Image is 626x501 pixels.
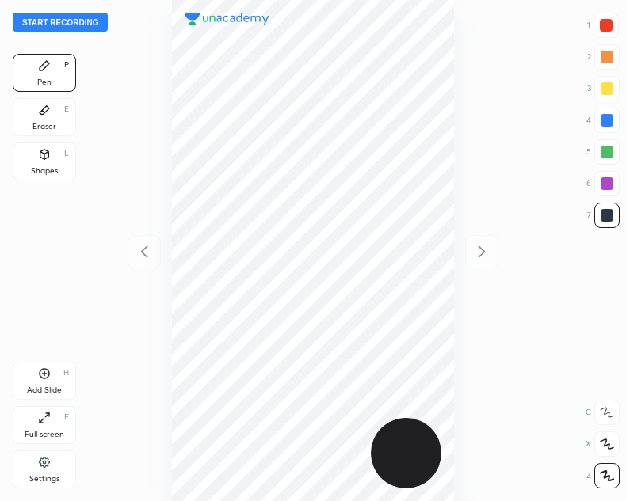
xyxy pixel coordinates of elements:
div: F [64,413,69,421]
div: Add Slide [27,386,62,394]
div: 7 [587,203,620,228]
div: Settings [29,475,59,483]
div: Eraser [32,123,56,131]
div: Z [586,463,620,488]
div: Full screen [25,431,64,438]
div: 1 [587,13,619,38]
div: H [63,369,69,377]
div: 4 [586,108,620,133]
div: P [64,61,69,69]
div: Shapes [31,167,58,175]
button: Start recording [13,13,108,32]
div: E [64,105,69,113]
div: 2 [587,44,620,70]
div: X [586,431,620,457]
div: C [586,400,620,425]
div: Pen [37,78,52,86]
div: 3 [587,76,620,101]
img: logo.38c385cc.svg [185,13,269,25]
div: L [64,150,69,158]
div: 6 [586,171,620,196]
div: 5 [586,139,620,165]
